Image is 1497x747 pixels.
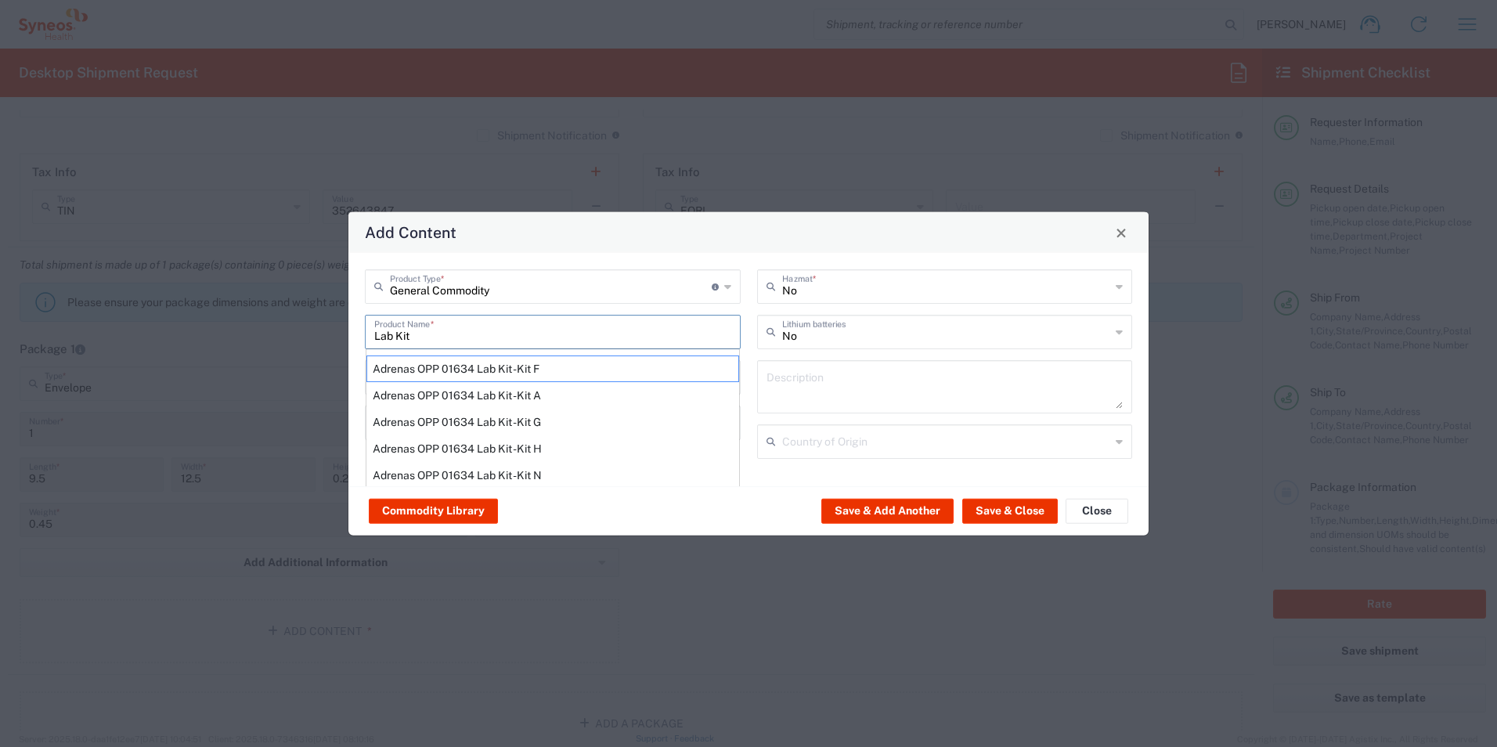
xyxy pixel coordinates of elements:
button: Save & Add Another [821,498,954,523]
button: Commodity Library [369,498,498,523]
button: Save & Close [962,498,1058,523]
div: Adrenas OPP 01634 Lab Kit -Kit N [366,462,739,489]
button: Close [1110,222,1132,244]
div: Adrenas OPP 01634 Lab Kit -Kit H [366,435,739,462]
h4: Add Content [365,221,456,244]
button: Close [1066,498,1128,523]
div: Adrenas OPP 01634 Lab Kit -Kit G [366,409,739,435]
div: Adrenas OPP 01634 Lab Kit -Kit F [366,355,739,382]
div: Adrenas OPP 01634 Lab Kit -Kit A [366,382,739,409]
